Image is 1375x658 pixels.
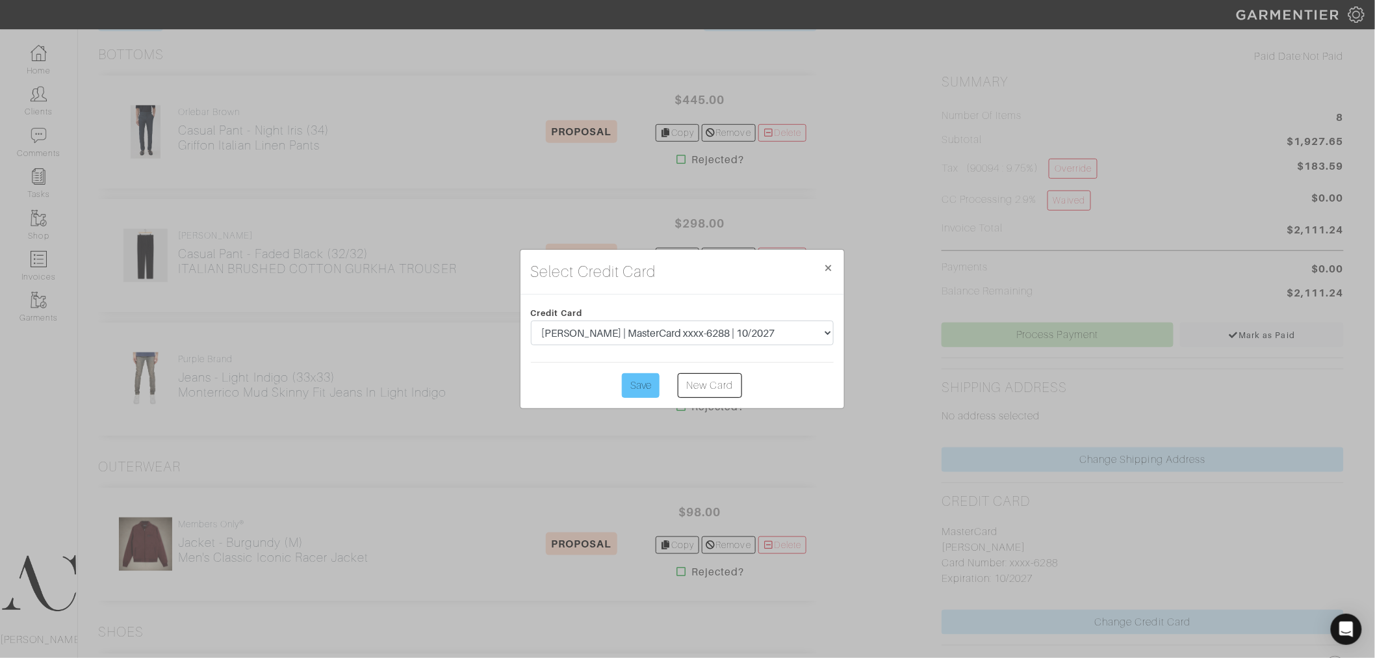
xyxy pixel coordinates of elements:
input: Save [622,373,660,398]
div: Open Intercom Messenger [1331,614,1362,645]
span: × [824,259,834,276]
a: New Card [678,373,741,398]
span: Credit Card [531,308,583,318]
h4: Select Credit Card [531,260,656,283]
